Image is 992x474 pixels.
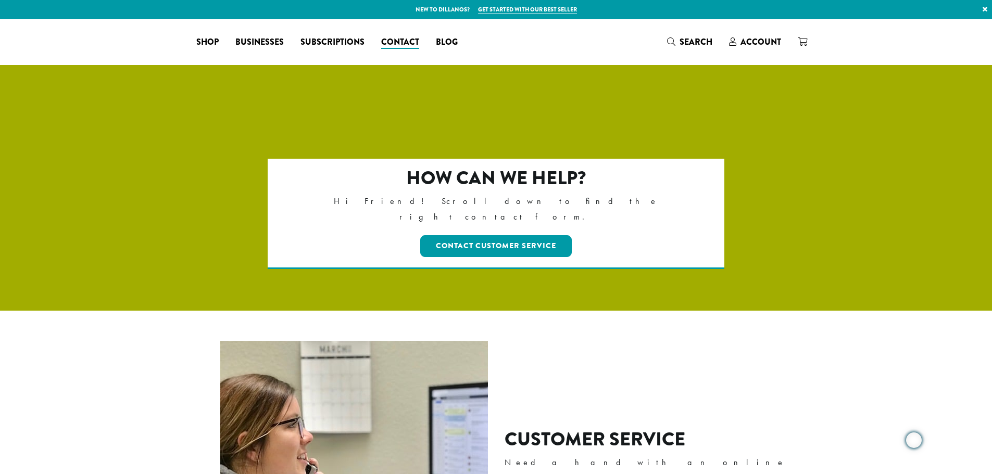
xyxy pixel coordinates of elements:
[478,5,577,14] a: Get started with our best seller
[740,36,781,48] span: Account
[196,36,219,49] span: Shop
[235,36,284,49] span: Businesses
[505,428,801,451] h2: Customer Service
[312,167,680,189] h2: How can we help?
[300,36,365,49] span: Subscriptions
[188,34,227,50] a: Shop
[381,36,419,49] span: Contact
[312,194,680,225] p: Hi Friend! Scroll down to find the right contact form.
[436,36,458,49] span: Blog
[420,235,572,257] a: Contact Customer Service
[680,36,712,48] span: Search
[659,33,721,50] a: Search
